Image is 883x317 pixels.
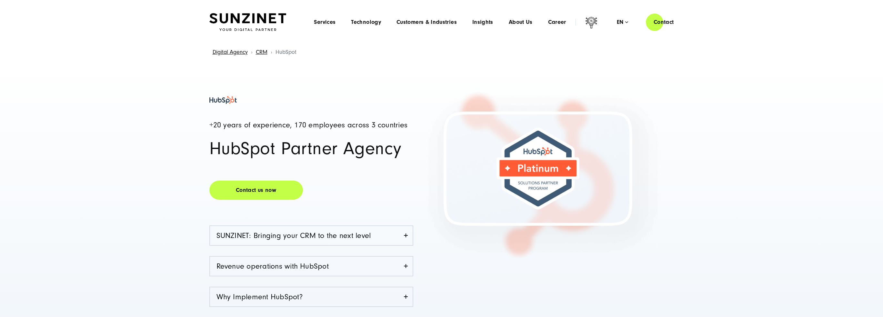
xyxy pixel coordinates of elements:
img: SUNZINET Full Service Digital Agentur [209,13,286,31]
a: SUNZINET: Bringing your CRM to the next level [210,226,413,245]
a: Customers & Industries [396,19,457,25]
span: HubSpot [276,49,296,55]
a: Career [548,19,566,25]
h4: +20 years of experience, 170 employees across 3 countries [209,121,413,129]
a: CRM [256,49,267,55]
img: Hubspot Platinum Badge | SUNZINET [421,89,667,261]
a: Technology [351,19,381,25]
a: Contact us now [209,181,303,200]
a: Digital Agency [213,49,248,55]
a: Why Implement HubSpot? [210,287,413,306]
a: Contact [646,13,682,31]
h1: HubSpot Partner Agency [209,140,413,158]
img: HubSpot Partner Agency SUNZINET [209,96,237,104]
a: About Us [509,19,533,25]
a: Services [314,19,336,25]
div: en [617,19,628,25]
a: Revenue operations with HubSpot [210,257,413,276]
a: Insights [472,19,493,25]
